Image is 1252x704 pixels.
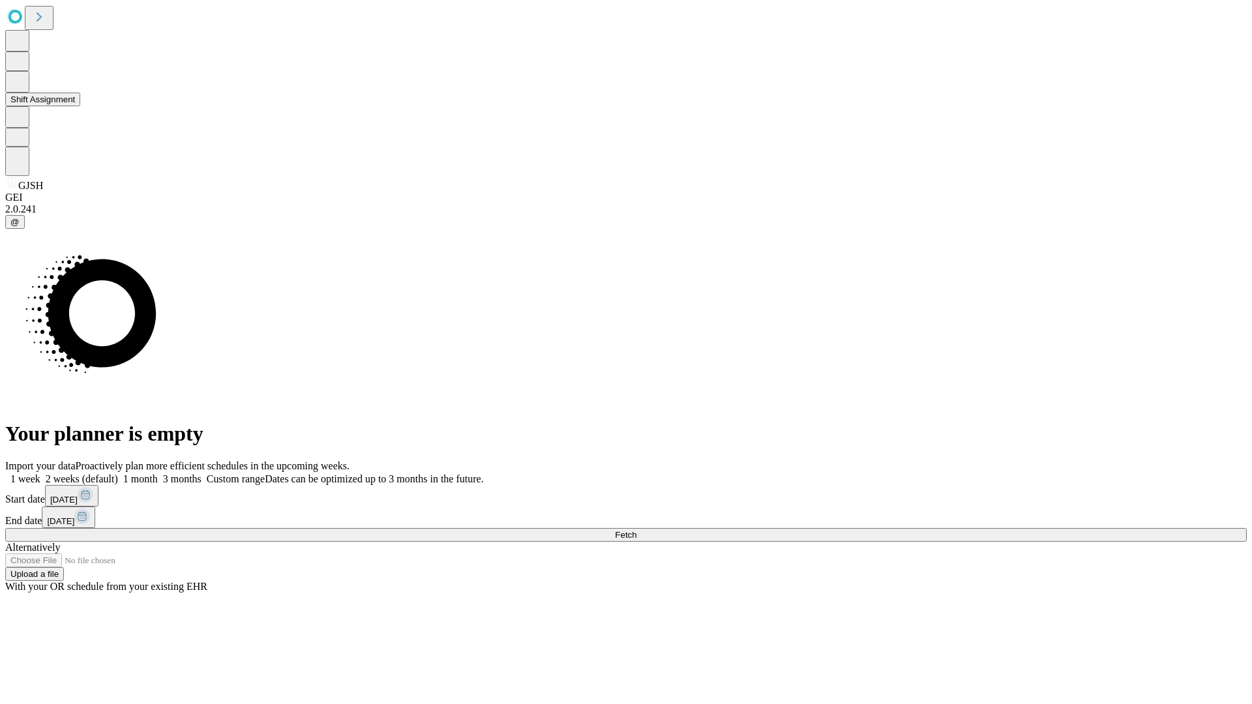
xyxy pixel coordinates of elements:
[18,180,43,191] span: GJSH
[5,567,64,581] button: Upload a file
[5,485,1247,506] div: Start date
[265,473,483,484] span: Dates can be optimized up to 3 months in the future.
[46,473,118,484] span: 2 weeks (default)
[5,93,80,106] button: Shift Assignment
[76,460,350,471] span: Proactively plan more efficient schedules in the upcoming weeks.
[207,473,265,484] span: Custom range
[5,192,1247,203] div: GEI
[5,528,1247,542] button: Fetch
[50,495,78,505] span: [DATE]
[10,217,20,227] span: @
[5,506,1247,528] div: End date
[47,516,74,526] span: [DATE]
[45,485,98,506] button: [DATE]
[5,460,76,471] span: Import your data
[615,530,636,540] span: Fetch
[123,473,158,484] span: 1 month
[5,215,25,229] button: @
[163,473,201,484] span: 3 months
[5,203,1247,215] div: 2.0.241
[5,542,60,553] span: Alternatively
[5,581,207,592] span: With your OR schedule from your existing EHR
[10,473,40,484] span: 1 week
[42,506,95,528] button: [DATE]
[5,422,1247,446] h1: Your planner is empty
